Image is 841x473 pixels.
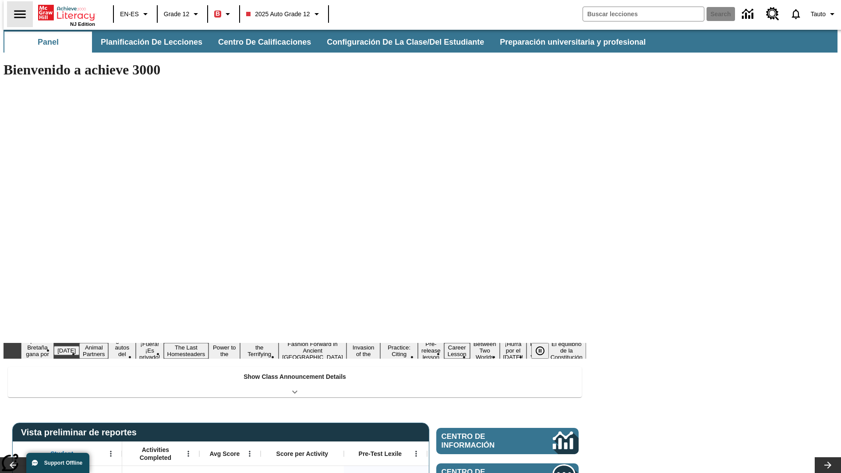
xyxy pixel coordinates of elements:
[79,343,108,359] button: Slide 3 Animal Partners
[50,450,73,458] span: Student
[54,346,79,355] button: Slide 2 Día del Trabajo
[436,428,579,454] a: Centro de información
[276,450,329,458] span: Score per Activity
[246,10,310,19] span: 2025 Auto Grade 12
[784,3,807,25] a: Notificaciones
[136,339,163,362] button: Slide 5 ¡Fuera! ¡Es privado!
[815,457,841,473] button: Carrusel de lecciones, seguir
[444,343,470,359] button: Slide 13 Career Lesson
[470,339,500,362] button: Slide 14 Between Two Worlds
[583,7,704,21] input: search field
[807,6,841,22] button: Perfil/Configuración
[216,8,220,19] span: B
[44,460,82,466] span: Support Offline
[531,343,558,359] div: Pausar
[21,336,54,365] button: Slide 1 ¡Gran Bretaña gana por fin!
[527,339,547,362] button: Slide 16 Point of View
[164,10,189,19] span: Grade 12
[4,30,837,53] div: Subbarra de navegación
[164,343,209,359] button: Slide 6 The Last Homesteaders
[811,10,826,19] span: Tauto
[127,446,184,462] span: Activities Completed
[4,62,586,78] h1: Bienvenido a achieve 3000
[244,372,346,381] p: Show Class Announcement Details
[442,432,523,450] span: Centro de información
[209,450,240,458] span: Avg Score
[531,343,549,359] button: Pausar
[211,6,237,22] button: Boost El color de la clase es rojo. Cambiar el color de la clase.
[94,32,209,53] button: Planificación de lecciones
[359,450,402,458] span: Pre-Test Lexile
[243,6,325,22] button: Class: 2025 Auto Grade 12, Selecciona una clase
[547,339,586,362] button: Slide 17 El equilibrio de la Constitución
[160,6,205,22] button: Grado: Grade 12, Elige un grado
[70,21,95,27] span: NJ Edition
[38,4,95,21] a: Portada
[26,453,89,473] button: Support Offline
[761,2,784,26] a: Centro de recursos, Se abrirá en una pestaña nueva.
[380,336,418,365] button: Slide 11 Mixed Practice: Citing Evidence
[500,339,527,362] button: Slide 15 ¡Hurra por el Día de la Constitución!
[418,339,444,362] button: Slide 12 Pre-release lesson
[7,1,33,27] button: Abrir el menú lateral
[737,2,761,26] a: Centro de información
[4,32,654,53] div: Subbarra de navegación
[346,336,380,365] button: Slide 10 The Invasion of the Free CD
[279,339,346,362] button: Slide 9 Fashion Forward in Ancient Rome
[493,32,653,53] button: Preparación universitaria y profesional
[38,3,95,27] div: Portada
[8,367,582,397] div: Show Class Announcement Details
[240,336,279,365] button: Slide 8 Attack of the Terrifying Tomatoes
[182,447,195,460] button: Abrir menú
[243,447,256,460] button: Abrir menú
[208,336,240,365] button: Slide 7 Solar Power to the People
[120,10,139,19] span: EN-ES
[21,427,141,438] span: Vista preliminar de reportes
[104,447,117,460] button: Abrir menú
[320,32,491,53] button: Configuración de la clase/del estudiante
[4,32,92,53] button: Panel
[108,336,136,365] button: Slide 4 ¿Los autos del futuro?
[117,6,154,22] button: Language: EN-ES, Selecciona un idioma
[211,32,318,53] button: Centro de calificaciones
[410,447,423,460] button: Abrir menú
